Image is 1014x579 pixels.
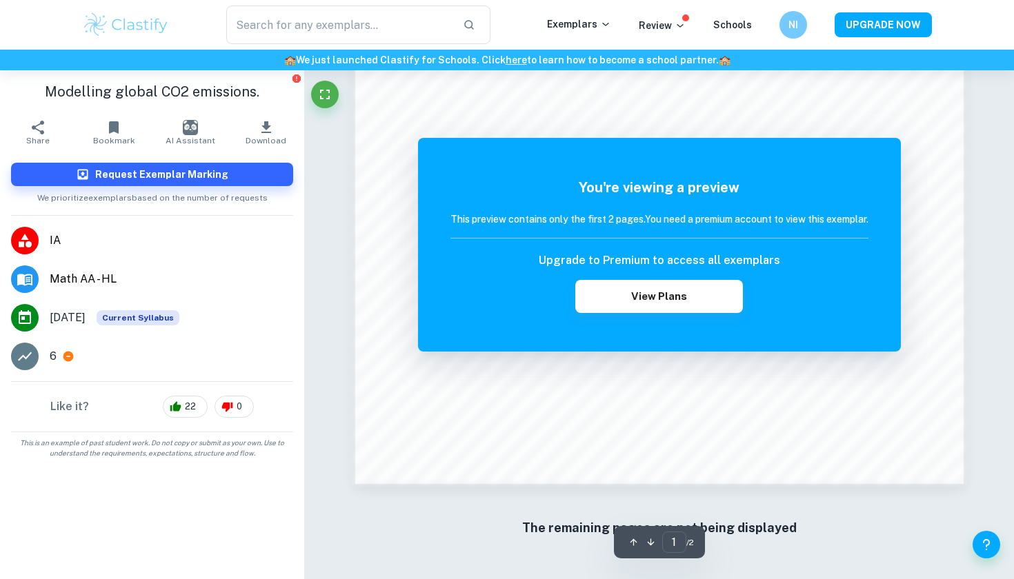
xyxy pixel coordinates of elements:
span: Current Syllabus [97,310,179,325]
h6: Upgrade to Premium to access all exemplars [539,252,780,269]
p: 6 [50,348,57,365]
button: Help and Feedback [973,531,1000,558]
span: 0 [229,400,250,414]
h6: Like it? [50,398,89,415]
h6: We just launched Clastify for Schools. Click to learn how to become a school partner. [3,52,1011,68]
span: Share [26,136,50,145]
div: This exemplar is based on the current syllabus. Feel free to refer to it for inspiration/ideas wh... [97,310,179,325]
h6: This preview contains only the first 2 pages. You need a premium account to view this exemplar. [450,212,868,227]
button: Bookmark [76,113,152,152]
h1: Modelling global CO2 emissions. [11,81,293,102]
button: View Plans [575,280,742,313]
a: here [506,54,527,65]
p: Review [639,18,686,33]
span: This is an example of past student work. Do not copy or submit as your own. Use to understand the... [6,438,299,458]
h6: Request Exemplar Marking [95,167,228,182]
button: Download [228,113,304,152]
span: [DATE] [50,309,86,326]
img: Clastify logo [82,11,170,39]
img: AI Assistant [183,120,198,135]
h6: NI [786,17,802,32]
span: / 2 [686,536,694,549]
a: Schools [713,19,752,30]
button: AI Assistant [152,113,228,152]
h5: You're viewing a preview [450,177,868,198]
span: Bookmark [93,136,135,145]
span: Download [246,136,286,145]
span: Math AA - HL [50,271,293,287]
p: Exemplars [547,17,611,32]
button: Report issue [291,73,301,83]
button: Fullscreen [311,81,339,108]
span: 🏫 [719,54,730,65]
span: AI Assistant [166,136,215,145]
span: 22 [177,400,203,414]
button: UPGRADE NOW [835,12,932,37]
span: 🏫 [284,54,296,65]
button: NI [779,11,807,39]
span: IA [50,232,293,249]
h6: The remaining pages are not being displayed [383,518,936,538]
span: We prioritize exemplars based on the number of requests [37,186,268,204]
input: Search for any exemplars... [226,6,452,44]
button: Request Exemplar Marking [11,163,293,186]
